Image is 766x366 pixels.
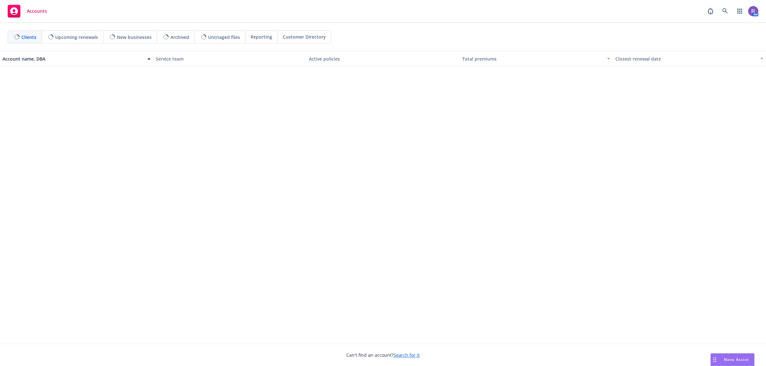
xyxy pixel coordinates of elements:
div: Closest renewal date [615,55,756,62]
button: Nova Assist [710,353,755,366]
button: Active policies [306,51,460,66]
div: Account name, DBA [3,55,144,62]
a: Search [719,5,732,18]
a: Accounts [5,2,49,20]
span: Can't find an account? [346,352,420,358]
span: Accounts [27,9,47,14]
a: Switch app [733,5,746,18]
button: Service team [153,51,306,66]
span: Customer Directory [283,33,326,40]
button: Closest renewal date [613,51,766,66]
span: Upcoming renewals [55,34,98,40]
span: Clients [21,34,36,40]
span: Untriaged files [208,34,240,40]
a: Search for it [394,352,420,358]
img: photo [748,6,758,16]
a: Report a Bug [704,5,717,18]
div: Active policies [309,55,457,62]
span: Archived [170,34,189,40]
span: Reporting [251,33,272,40]
span: New businesses [117,34,152,40]
div: Service team [156,55,304,62]
span: Nova Assist [724,357,749,362]
div: Drag to move [711,354,719,366]
div: Total premiums [462,55,603,62]
button: Total premiums [460,51,613,66]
